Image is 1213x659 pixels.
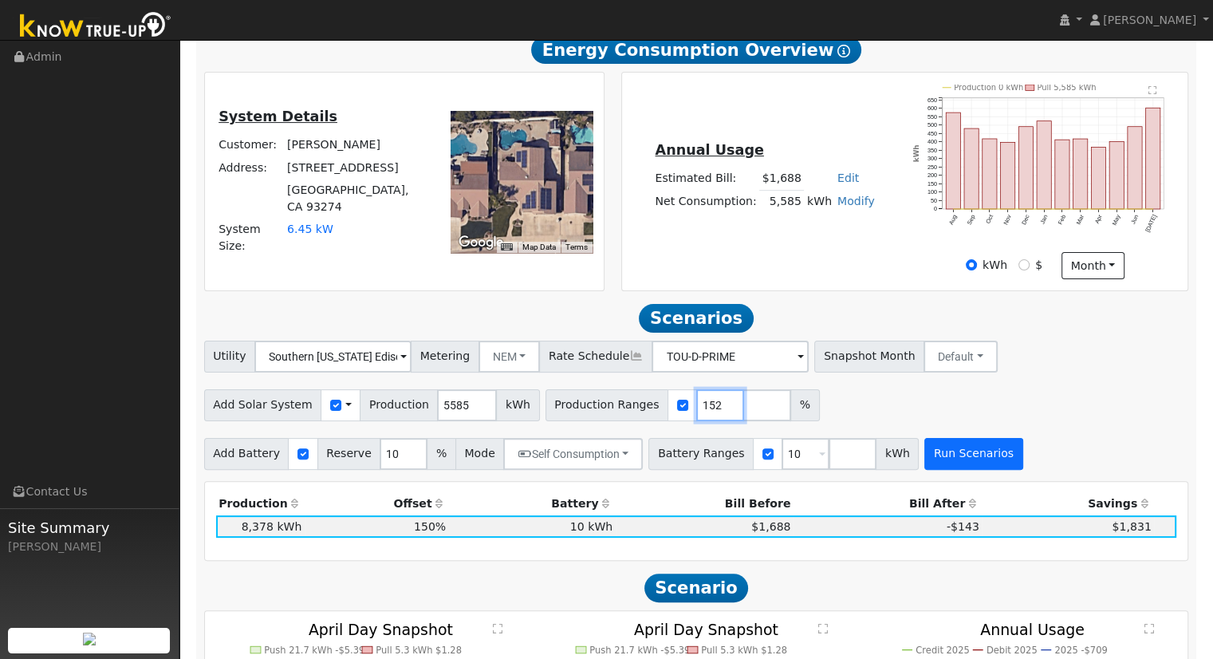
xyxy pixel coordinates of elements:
text: 550 [927,112,937,120]
circle: onclick="" [952,208,955,211]
text: Push 21.7 kWh -$5.39 [264,645,364,656]
text: 300 [927,155,937,162]
span: Snapshot Month [814,341,924,373]
span: Metering [411,341,479,373]
td: Customer: [216,134,285,156]
span: Mode [455,438,504,470]
circle: onclick="" [1080,208,1082,211]
button: Self Consumption [503,438,643,470]
text: 350 [927,147,937,154]
td: 8,378 kWh [216,515,305,538]
button: Default [924,341,998,373]
circle: onclick="" [971,208,973,211]
th: Bill After [794,493,982,515]
rect: onclick="" [1019,126,1034,209]
circle: onclick="" [989,208,991,211]
button: NEM [479,341,541,373]
span: Energy Consumption Overview [531,36,861,65]
td: [PERSON_NAME] [284,134,428,156]
span: Utility [204,341,256,373]
circle: onclick="" [1098,208,1101,211]
button: month [1061,252,1124,279]
rect: onclick="" [983,139,997,209]
span: $1,688 [751,520,790,533]
text: April Day Snapshot [634,620,778,637]
text: 0 [934,205,937,212]
text: Pull 5.3 kWh $1.28 [376,645,462,656]
td: [GEOGRAPHIC_DATA], CA 93274 [284,179,428,218]
text: [DATE] [1144,214,1159,234]
span: Site Summary [8,517,171,539]
span: Add Solar System [204,389,322,421]
img: Google [455,232,507,253]
span: kWh [876,438,919,470]
u: System Details [219,109,337,124]
text: Dec [1021,213,1032,226]
text: Pull 5.3 kWh $1.28 [702,645,788,656]
circle: onclick="" [1061,208,1064,211]
td: Address: [216,156,285,179]
th: Offset [305,493,449,515]
td: 10 kWh [449,515,616,538]
rect: onclick="" [1056,140,1070,209]
circle: onclick="" [1153,208,1156,211]
label: $ [1035,257,1042,274]
button: Run Scenarios [924,438,1022,470]
circle: onclick="" [1007,208,1010,211]
span: 6.45 kW [287,223,333,235]
text: Production 0 kWh [955,83,1024,92]
text: 250 [927,164,937,171]
input: kWh [966,259,977,270]
circle: onclick="" [1117,208,1119,211]
span: -$143 [947,520,979,533]
u: Annual Usage [655,142,763,158]
text: Nov [1002,213,1014,226]
text: 50 [931,197,937,204]
button: Map Data [522,242,556,253]
text: 650 [927,96,937,103]
th: Battery [449,493,616,515]
text:  [818,623,828,634]
span: Production [360,389,438,421]
div: [PERSON_NAME] [8,539,171,555]
img: retrieve [83,633,96,645]
text: 100 [927,188,937,195]
span: Savings [1088,497,1137,510]
td: System Size: [216,218,285,257]
a: Edit [837,172,859,184]
td: Net Consumption: [652,190,759,213]
span: Reserve [317,438,381,470]
rect: onclick="" [1038,120,1052,209]
input: Select a Utility [254,341,412,373]
rect: onclick="" [1110,141,1124,209]
span: Scenarios [639,304,753,333]
input: Select a Rate Schedule [652,341,809,373]
text: Apr [1094,213,1105,225]
text: 500 [927,121,937,128]
text: Sep [966,214,977,227]
td: kWh [804,190,834,213]
text: 150 [927,180,937,187]
td: 5,585 [759,190,804,213]
span: % [427,438,455,470]
rect: onclick="" [1073,139,1088,209]
rect: onclick="" [1128,126,1143,209]
span: 150% [414,520,446,533]
text: Annual Usage [980,620,1085,637]
text: Push 21.7 kWh -$5.39 [590,645,691,656]
text: Oct [985,214,995,225]
text: April Day Snapshot [309,620,453,637]
i: Show Help [837,45,850,57]
circle: onclick="" [1135,208,1137,211]
rect: onclick="" [964,128,979,209]
text: kWh [913,144,921,162]
span: % [790,389,819,421]
td: [STREET_ADDRESS] [284,156,428,179]
text: Mar [1075,213,1086,226]
rect: onclick="" [1092,147,1106,209]
circle: onclick="" [1043,208,1046,211]
text: 600 [927,105,937,112]
text: 200 [927,172,937,179]
span: $1,831 [1112,520,1151,533]
th: Bill Before [616,493,794,515]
